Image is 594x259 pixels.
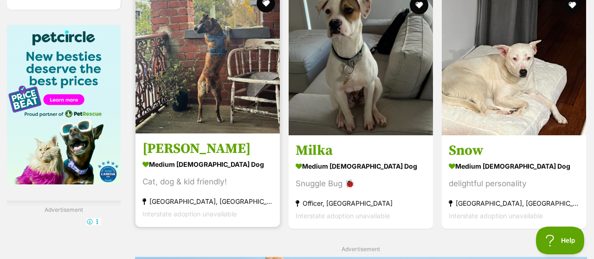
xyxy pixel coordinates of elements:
[296,142,426,159] h3: Milka
[142,176,273,188] div: Cat, dog & kid friendly!
[142,210,237,218] span: Interstate adoption unavailable
[136,133,280,227] a: [PERSON_NAME] medium [DEMOGRAPHIC_DATA] Dog Cat, dog & kid friendly! [GEOGRAPHIC_DATA], [GEOGRAPH...
[449,142,579,159] h3: Snow
[449,177,579,190] div: delightful personality
[296,212,390,220] span: Interstate adoption unavailable
[296,197,426,209] strong: Officer, [GEOGRAPHIC_DATA]
[296,177,426,190] div: Snuggle Bug 🐞
[7,25,121,184] img: Pet Circle promo banner
[142,140,273,158] h3: [PERSON_NAME]
[449,197,579,209] strong: [GEOGRAPHIC_DATA], [GEOGRAPHIC_DATA]
[449,212,543,220] span: Interstate adoption unavailable
[449,159,579,173] strong: medium [DEMOGRAPHIC_DATA] Dog
[536,227,585,254] iframe: Help Scout Beacon - Open
[296,159,426,173] strong: medium [DEMOGRAPHIC_DATA] Dog
[142,195,273,208] strong: [GEOGRAPHIC_DATA], [GEOGRAPHIC_DATA]
[289,135,433,229] a: Milka medium [DEMOGRAPHIC_DATA] Dog Snuggle Bug 🐞 Officer, [GEOGRAPHIC_DATA] Interstate adoption ...
[342,246,380,253] span: Advertisement
[142,158,273,171] strong: medium [DEMOGRAPHIC_DATA] Dog
[442,135,586,229] a: Snow medium [DEMOGRAPHIC_DATA] Dog delightful personality [GEOGRAPHIC_DATA], [GEOGRAPHIC_DATA] In...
